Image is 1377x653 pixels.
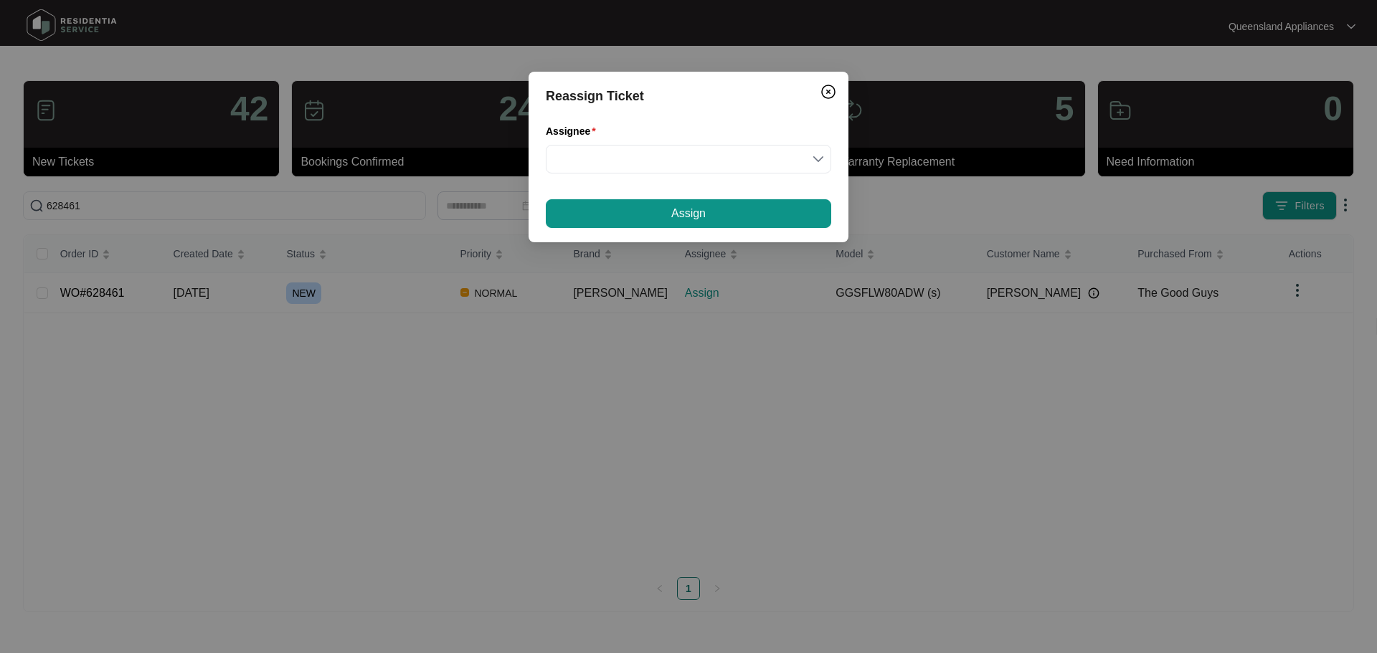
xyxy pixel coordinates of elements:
[817,80,840,103] button: Close
[554,146,823,173] input: Assignee
[546,124,602,138] label: Assignee
[820,83,837,100] img: closeCircle
[546,86,831,106] div: Reassign Ticket
[671,205,706,222] span: Assign
[546,199,831,228] button: Assign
